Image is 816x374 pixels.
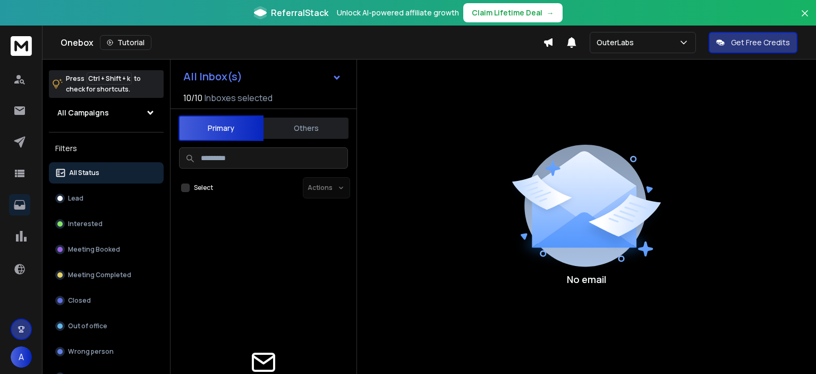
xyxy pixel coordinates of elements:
p: Wrong person [68,347,114,356]
p: OuterLabs [597,37,638,48]
button: Lead [49,188,164,209]
button: Closed [49,290,164,311]
button: All Inbox(s) [175,66,350,87]
button: A [11,346,32,368]
p: No email [567,272,606,287]
p: Meeting Booked [68,245,120,254]
span: 10 / 10 [183,92,202,104]
p: Lead [68,194,83,203]
p: Interested [68,220,103,228]
span: ReferralStack [271,6,328,19]
button: Meeting Completed [49,264,164,286]
button: Claim Lifetime Deal→ [463,3,563,22]
p: Press to check for shortcuts. [66,73,141,95]
h1: All Campaigns [57,107,109,118]
button: Get Free Credits [709,32,797,53]
span: Ctrl + Shift + k [87,72,132,85]
button: Interested [49,213,164,235]
button: Others [263,117,348,140]
button: Wrong person [49,341,164,362]
span: → [547,7,554,18]
h1: All Inbox(s) [183,71,242,82]
h3: Inboxes selected [205,92,273,104]
button: Close banner [798,6,812,32]
button: Out of office [49,315,164,337]
p: Get Free Credits [731,37,790,48]
button: Meeting Booked [49,239,164,260]
button: All Campaigns [49,102,164,123]
label: Select [194,184,213,192]
h3: Filters [49,141,164,156]
button: All Status [49,162,164,184]
p: Meeting Completed [68,271,131,279]
button: Primary [178,115,263,141]
p: Out of office [68,322,107,330]
p: Unlock AI-powered affiliate growth [337,7,459,18]
button: Tutorial [100,35,151,50]
div: Onebox [61,35,543,50]
p: Closed [68,296,91,305]
p: All Status [69,169,99,177]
